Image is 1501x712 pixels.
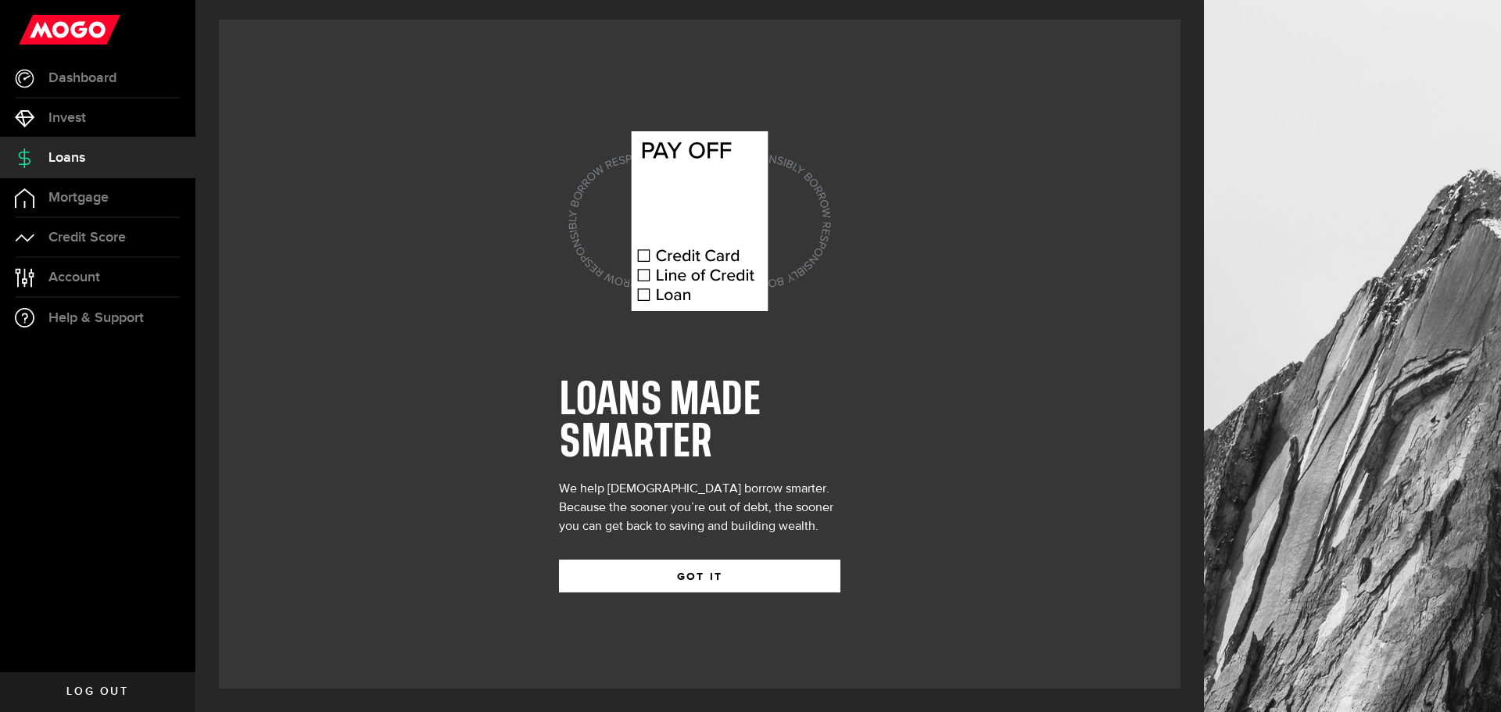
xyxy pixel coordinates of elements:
[48,231,126,245] span: Credit Score
[48,311,144,325] span: Help & Support
[559,480,840,536] div: We help [DEMOGRAPHIC_DATA] borrow smarter. Because the sooner you’re out of debt, the sooner you ...
[559,560,840,592] button: GOT IT
[48,270,100,284] span: Account
[48,151,85,165] span: Loans
[66,686,128,697] span: Log out
[48,71,116,85] span: Dashboard
[48,111,86,125] span: Invest
[559,380,840,464] h1: LOANS MADE SMARTER
[48,191,109,205] span: Mortgage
